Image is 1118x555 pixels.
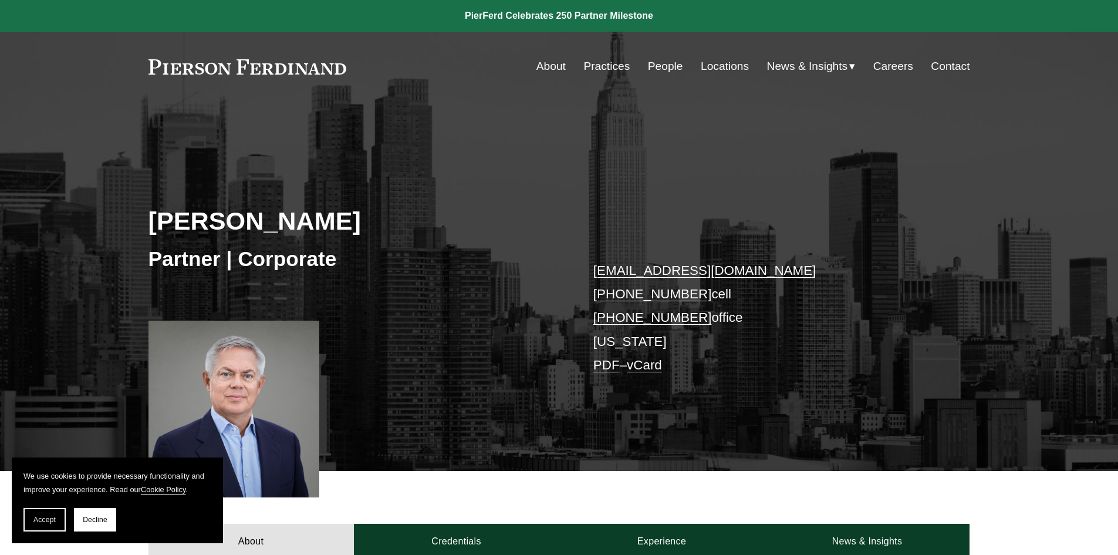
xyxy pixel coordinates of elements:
section: Cookie banner [12,458,223,543]
button: Decline [74,508,116,532]
span: News & Insights [767,56,848,77]
a: Cookie Policy [141,485,186,494]
a: About [536,55,566,78]
a: Contact [931,55,970,78]
a: Practices [583,55,630,78]
a: vCard [627,358,662,372]
a: Locations [701,55,749,78]
a: folder dropdown [767,55,856,78]
a: [EMAIL_ADDRESS][DOMAIN_NAME] [593,263,816,278]
span: Accept [33,516,56,524]
p: We use cookies to provide necessary functionality and improve your experience. Read our . [23,469,211,496]
p: cell office [US_STATE] – [593,259,935,378]
h2: [PERSON_NAME] [148,206,559,236]
button: Accept [23,508,66,532]
span: Decline [83,516,107,524]
a: [PHONE_NUMBER] [593,310,712,325]
h3: Partner | Corporate [148,246,559,272]
a: [PHONE_NUMBER] [593,287,712,301]
a: Careers [873,55,913,78]
a: PDF [593,358,620,372]
a: People [648,55,683,78]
